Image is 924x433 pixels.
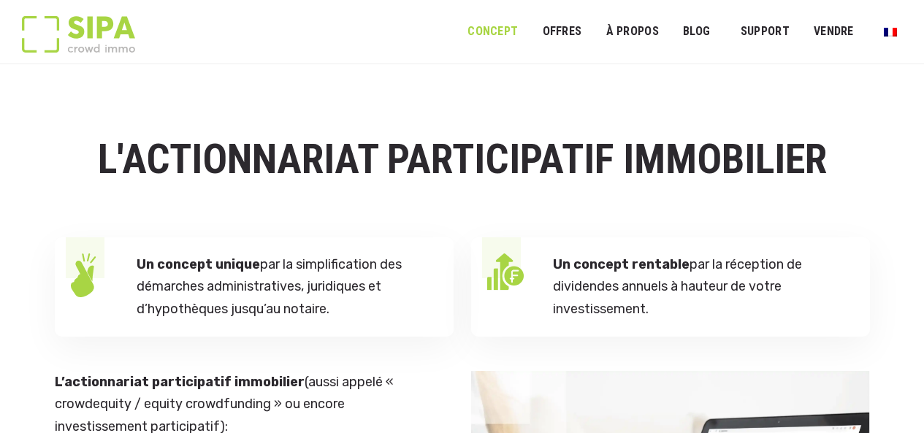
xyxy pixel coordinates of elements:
a: OFFRES [532,15,591,48]
nav: Menu principal [467,13,902,50]
a: Concept [458,15,527,48]
img: Logo [22,16,135,53]
img: Français [884,28,897,37]
a: SUPPORT [731,15,799,48]
a: À PROPOS [596,15,668,48]
strong: L’actionnariat participatif [55,374,232,390]
strong: immobilier [234,374,305,390]
h1: L'ACTIONNARIAT PARTICIPATIF IMMOBILIER [55,137,870,183]
p: par la simplification des démarches administratives, juridiques et d’hypothèques jusqu’au notaire. [137,253,438,321]
strong: Un concept unique [137,256,260,272]
a: VENDRE [804,15,863,48]
p: par la réception de dividendes annuels à hauteur de votre investissement. [553,253,854,321]
a: Blog [673,15,720,48]
strong: Un concept rentable [553,256,690,272]
a: Passer à [874,18,906,45]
